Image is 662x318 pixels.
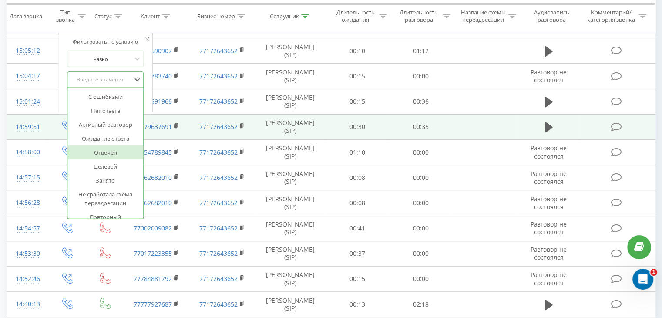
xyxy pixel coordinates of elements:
div: 15:04:17 [16,68,39,85]
td: [PERSON_NAME] (SIP) [255,114,326,139]
span: Разговор не состоялся [531,17,567,33]
span: Разговор не состоялся [531,68,567,84]
div: 14:56:28 [16,194,39,211]
td: 00:00 [389,190,452,216]
div: Сотрудник [270,13,299,20]
a: 77002009082 [134,224,172,232]
a: 77054789845 [134,148,172,156]
a: 77172643652 [199,97,238,105]
td: [PERSON_NAME] (SIP) [255,190,326,216]
div: 14:53:30 [16,245,39,262]
td: 00:08 [326,190,389,216]
a: 77172643652 [199,47,238,55]
div: Аудиозапись разговора [526,9,577,24]
a: 77479637691 [134,122,172,131]
div: 14:59:51 [16,118,39,135]
div: Комментарий/категория звонка [585,9,636,24]
div: Фильтровать по условию [67,37,144,46]
a: 77172643652 [199,72,238,80]
span: Разговор не состоялся [531,271,567,287]
div: Занято [68,173,144,187]
td: [PERSON_NAME] (SIP) [255,241,326,266]
div: Название схемы переадресации [460,9,506,24]
td: 00:35 [389,114,452,139]
div: Клиент [141,13,160,20]
div: Целевой [68,159,144,173]
div: Бизнес номер [197,13,235,20]
a: 77172643652 [199,122,238,131]
td: [PERSON_NAME] (SIP) [255,89,326,114]
div: Не сработала схема переадресации [68,187,144,210]
td: 00:37 [326,241,389,266]
span: Разговор не состоялся [531,195,567,211]
td: [PERSON_NAME] (SIP) [255,292,326,317]
a: 77017223355 [134,249,172,257]
td: 00:10 [326,38,389,64]
div: 15:01:24 [16,93,39,110]
td: 00:36 [389,89,452,114]
a: 77172643652 [199,274,238,283]
td: [PERSON_NAME] (SIP) [255,140,326,165]
div: Нет ответа [68,104,144,118]
span: Разговор не состоялся [531,245,567,261]
span: 1 [650,269,657,276]
td: [PERSON_NAME] (SIP) [255,266,326,291]
td: 00:08 [326,165,389,190]
div: Длительность ожидания [334,9,377,24]
a: 77017690907 [134,47,172,55]
td: [PERSON_NAME] (SIP) [255,38,326,64]
td: 00:00 [389,266,452,291]
div: 14:40:13 [16,296,39,313]
a: 77762682010 [134,173,172,182]
td: 02:18 [389,292,452,317]
a: 77784881792 [134,274,172,283]
td: 00:30 [326,114,389,139]
iframe: Intercom live chat [632,269,653,290]
td: 00:15 [326,89,389,114]
td: 01:10 [326,140,389,165]
div: Отвечен [68,145,144,159]
a: 77762682010 [134,199,172,207]
a: 77172643652 [199,300,238,308]
div: Введите значение [70,76,132,83]
td: 01:12 [389,38,452,64]
td: [PERSON_NAME] (SIP) [255,64,326,89]
td: 00:15 [326,266,389,291]
a: 77777927687 [134,300,172,308]
div: Длительность разговора [397,9,440,24]
a: 77075783740 [134,72,172,80]
span: Разговор не состоялся [531,144,567,160]
a: 77172643652 [199,173,238,182]
a: 77172643652 [199,199,238,207]
div: Активный разговор [68,118,144,132]
div: Статус [94,13,112,20]
td: [PERSON_NAME] (SIP) [255,165,326,190]
div: 15:05:12 [16,42,39,59]
td: 00:00 [389,64,452,89]
a: 77172643652 [199,249,238,257]
div: Дата звонка [10,13,42,20]
td: 00:00 [389,241,452,266]
td: 00:00 [389,216,452,241]
div: Тип звонка [55,9,75,24]
td: 00:15 [326,64,389,89]
div: 14:54:57 [16,220,39,237]
a: 77172643652 [199,224,238,232]
div: С ошибками [68,90,144,104]
div: Ожидание ответа [68,132,144,145]
td: 00:00 [389,165,452,190]
a: 77784591966 [134,97,172,105]
div: Повторный [68,210,144,224]
td: 00:00 [389,140,452,165]
td: [PERSON_NAME] (SIP) [255,216,326,241]
td: 00:13 [326,292,389,317]
div: 14:58:00 [16,144,39,161]
span: Разговор не состоялся [531,169,567,186]
div: 14:52:46 [16,271,39,288]
td: 00:41 [326,216,389,241]
span: Разговор не состоялся [531,220,567,236]
a: 77172643652 [199,148,238,156]
div: 14:57:15 [16,169,39,186]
